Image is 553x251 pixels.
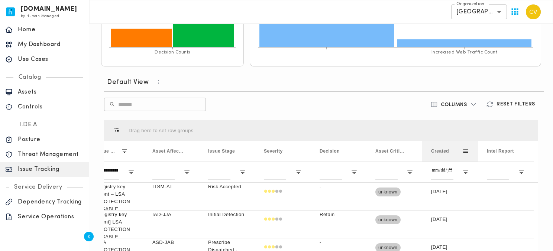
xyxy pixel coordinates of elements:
p: Service Delivery [9,183,67,191]
button: Open Filter Menu [518,169,525,176]
p: Catalog [13,74,46,81]
button: Open Filter Menu [128,169,135,176]
p: I.DE.A [14,121,42,128]
button: User [523,1,544,22]
p: - [320,239,358,246]
button: Open Filter Menu [462,169,469,176]
p: Threat Management [18,151,84,158]
div: Medium [264,211,282,228]
div: [GEOGRAPHIC_DATA] [451,4,507,19]
p: Posture [18,136,84,143]
p: Dependency Tracking [18,198,84,206]
span: Decision [320,149,340,154]
p: - [320,183,358,190]
img: invicta.io [6,7,15,16]
button: Open Filter Menu [351,169,358,176]
input: Asset Affected Filter Input [152,165,175,180]
tspan: Increased Web Traffic Count [431,50,497,55]
p: Home [18,26,84,33]
label: Organization [456,1,484,7]
span: Severity [264,149,283,154]
span: Issue Name [97,149,118,154]
span: unknown [375,211,401,228]
p: ASD-JAB [152,239,190,246]
p: Initial Detection [208,211,246,218]
span: Issue Stage [208,149,235,154]
img: Carter Velasquez [526,4,541,19]
div: [DATE] [422,211,478,238]
p: Controls [18,103,84,111]
h6: [DOMAIN_NAME] [21,7,77,12]
button: Columns [426,98,482,111]
div: Medium [264,183,282,200]
p: My Dashboard [18,41,84,48]
tspan: Decision Counts [155,50,190,55]
div: Row Groups [129,128,194,133]
p: IAD-JJA [152,211,190,218]
span: Intel Report [487,149,514,154]
p: Assets [18,88,84,96]
span: Drag here to set row groups [129,128,194,133]
input: Intel Report Filter Input [487,165,509,180]
span: Created [431,149,449,154]
span: unknown [375,183,401,201]
p: Risk Accepted [208,183,246,190]
input: Created Filter Input [431,165,453,180]
p: Use Cases [18,56,84,63]
p: ITSM-AT [152,183,190,190]
button: Open Filter Menu [184,169,190,176]
p: Service Operations [18,213,84,221]
h6: Reset Filters [497,101,535,108]
button: Open Filter Menu [407,169,413,176]
p: Issue Tracking [18,166,84,173]
div: [DATE] [422,183,478,210]
span: by Human Managed [21,14,59,18]
h6: Default View [107,78,149,87]
button: Open Filter Menu [239,169,246,176]
button: Open Filter Menu [295,169,302,176]
span: Asset Criticality [375,149,407,154]
span: Asset Affected [152,149,184,154]
button: Reset Filters [482,98,541,111]
h6: Columns [441,102,467,108]
p: Registry key event – LSA PROTECTION DISABLE (METHODOLOGY) for ITSM-AT [97,183,135,235]
p: Retain [320,211,358,218]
